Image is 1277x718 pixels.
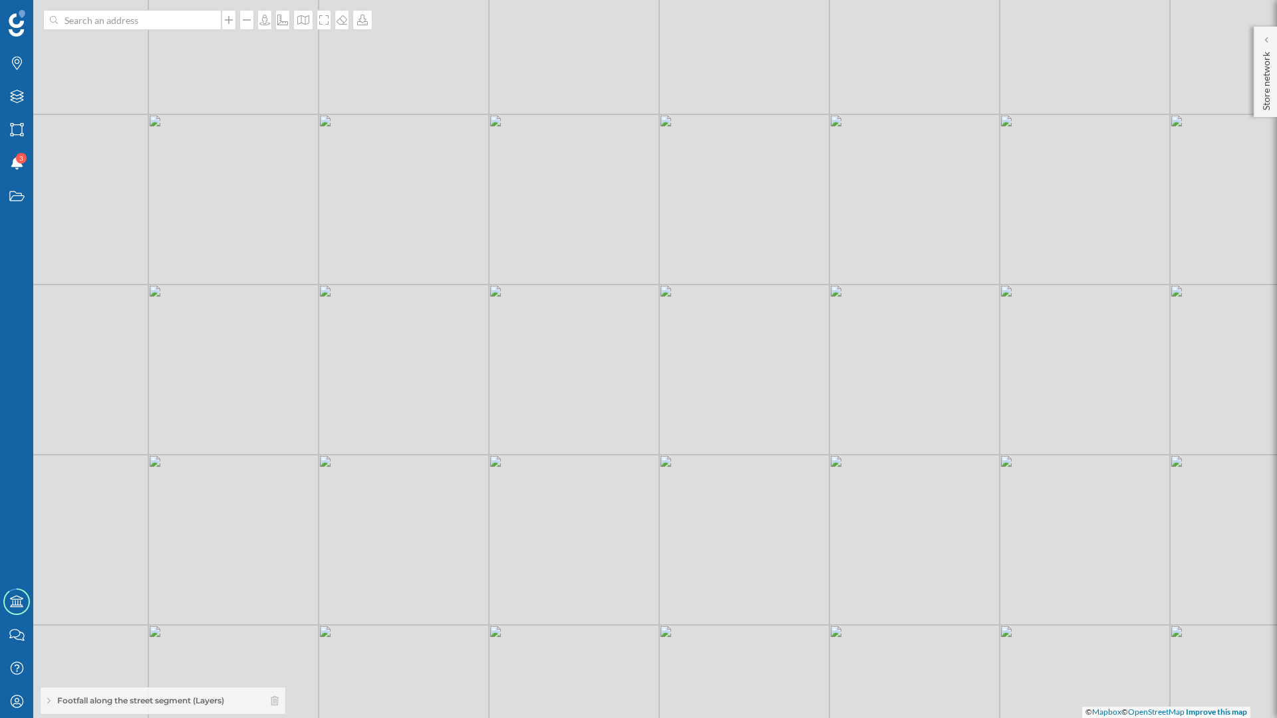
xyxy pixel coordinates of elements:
[19,152,23,165] span: 3
[1128,707,1185,717] a: OpenStreetMap
[9,10,25,37] img: Geoblink Logo
[1092,707,1121,717] a: Mapbox
[1260,47,1273,110] p: Store network
[1186,707,1247,717] a: Improve this map
[57,695,224,707] span: Footfall along the street segment (Layers)
[1082,707,1250,718] div: © ©
[28,9,76,21] span: Support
